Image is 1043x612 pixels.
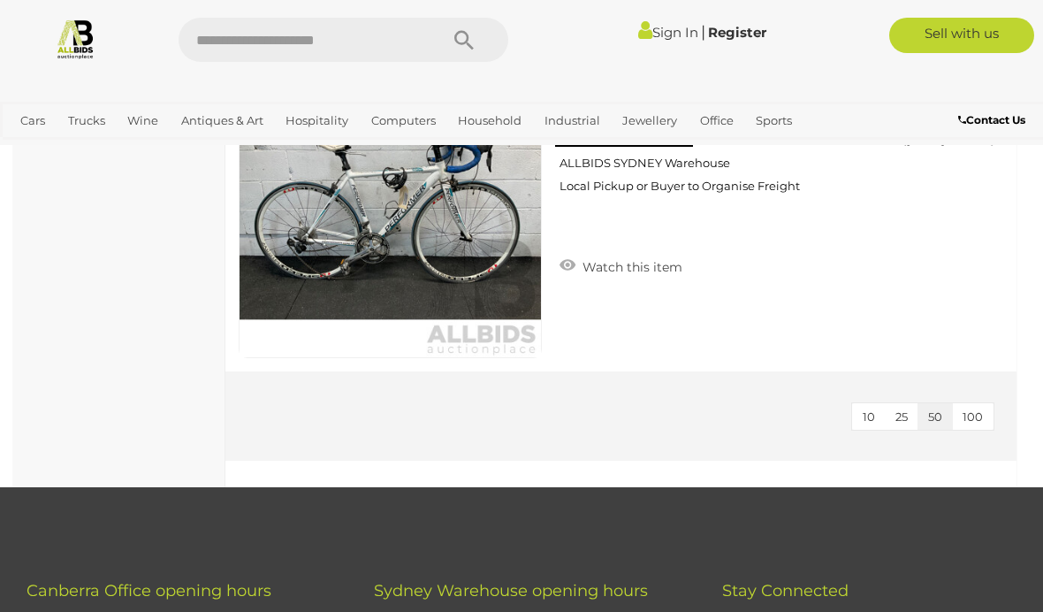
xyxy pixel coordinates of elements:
a: Jewellery [615,106,684,135]
button: 50 [917,403,953,431]
a: Household [451,106,529,135]
button: 100 [952,403,994,431]
span: Watch this item [578,259,682,275]
a: Industrial [537,106,607,135]
span: | [701,22,705,42]
span: 25 [895,409,908,424]
a: Sports [749,106,799,135]
a: Antiques & Art [174,106,270,135]
img: 54722-7br.jpeg [240,56,541,357]
b: Contact Us [958,113,1025,126]
a: Office [693,106,741,135]
a: Wine [120,106,165,135]
button: 10 [852,403,886,431]
button: Search [420,18,508,62]
a: Sell with us [889,18,1034,53]
a: [GEOGRAPHIC_DATA] [13,135,153,164]
img: Allbids.com.au [55,18,96,59]
a: Watch this item [555,252,687,279]
button: 25 [885,403,918,431]
a: PERFORMER STORM Road Bike 54722-7 [GEOGRAPHIC_DATA] Taren Point ALLBIDS SYDNEY Warehouse Local Pi... [568,55,872,208]
span: 10 [863,409,875,424]
span: Sydney Warehouse opening hours [374,581,648,601]
span: Stay Connected [722,581,849,601]
span: 100 [963,409,983,424]
a: Contact Us [958,111,1030,130]
a: Sign In [638,24,698,41]
a: Trucks [61,106,112,135]
a: $11 Benikan 3d 23h left ([DATE] 8:35 PM) [898,55,999,157]
a: Register [708,24,766,41]
a: Cars [13,106,52,135]
span: Canberra Office opening hours [27,581,271,601]
span: 50 [928,409,942,424]
a: Computers [364,106,443,135]
a: Hospitality [278,106,355,135]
